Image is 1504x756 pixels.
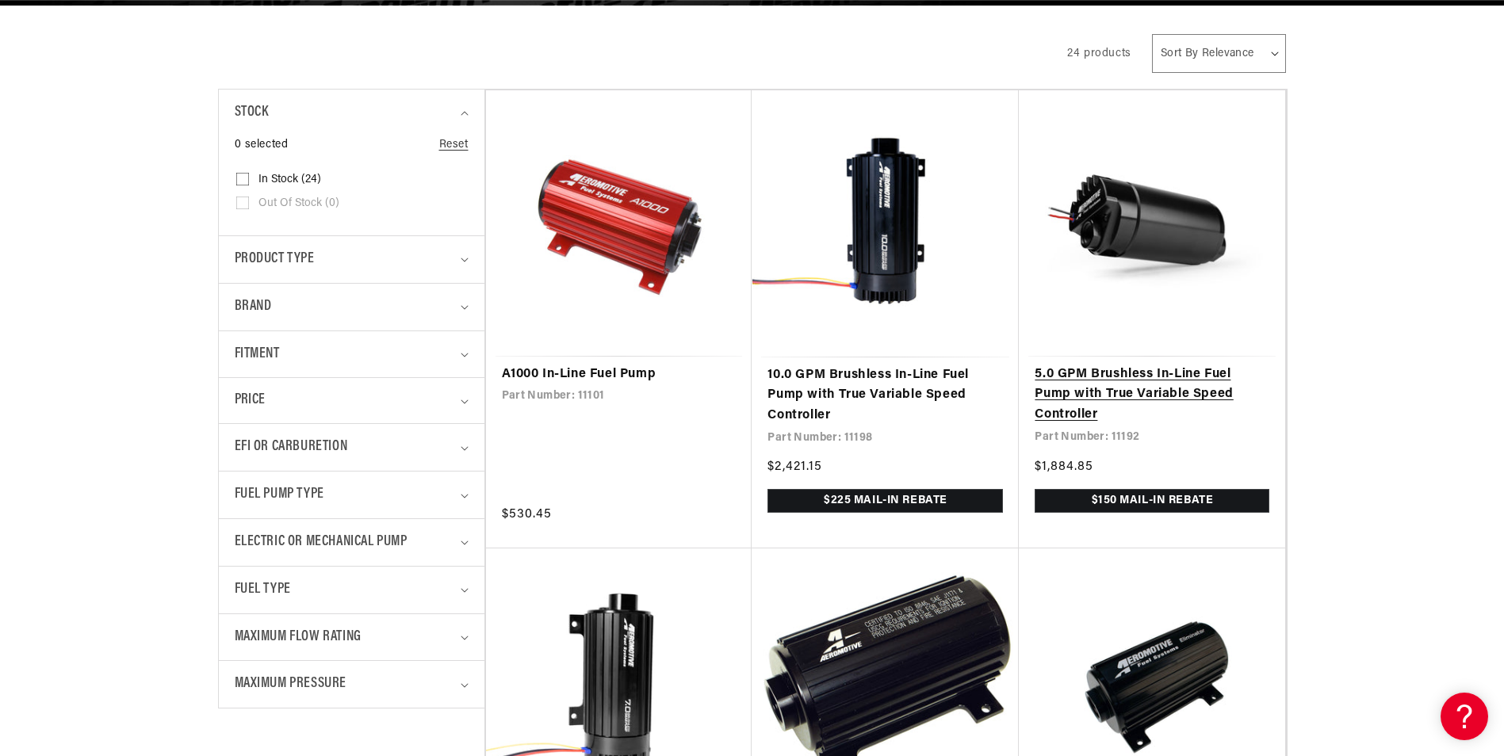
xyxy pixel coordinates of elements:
span: EFI or Carburetion [235,436,348,459]
summary: Electric or Mechanical Pump (0 selected) [235,519,469,566]
a: 5.0 GPM Brushless In-Line Fuel Pump with True Variable Speed Controller [1035,365,1269,426]
span: Maximum Pressure [235,673,347,696]
span: Electric or Mechanical Pump [235,531,408,554]
span: Out of stock (0) [258,197,339,211]
span: Stock [235,101,269,124]
span: Fuel Type [235,578,291,601]
span: In stock (24) [258,173,321,187]
summary: Maximum Flow Rating (0 selected) [235,614,469,661]
summary: Brand (0 selected) [235,284,469,330]
span: 0 selected [235,136,289,154]
span: Price [235,390,266,411]
summary: Price [235,378,469,423]
summary: Fuel Pump Type (0 selected) [235,472,469,518]
a: Reset [439,136,469,154]
a: A1000 In-Line Fuel Pump [502,365,737,385]
span: Maximum Flow Rating [235,626,362,649]
summary: EFI or Carburetion (0 selected) [235,424,469,471]
span: Fuel Pump Type [235,483,324,506]
summary: Stock (0 selected) [235,90,469,136]
span: Product type [235,248,315,271]
span: Brand [235,296,272,319]
summary: Product type (0 selected) [235,236,469,283]
span: Fitment [235,343,280,366]
summary: Fuel Type (0 selected) [235,567,469,613]
summary: Maximum Pressure (0 selected) [235,661,469,708]
summary: Fitment (0 selected) [235,331,469,378]
span: 24 products [1067,48,1131,59]
a: 10.0 GPM Brushless In-Line Fuel Pump with True Variable Speed Controller [767,365,1003,426]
